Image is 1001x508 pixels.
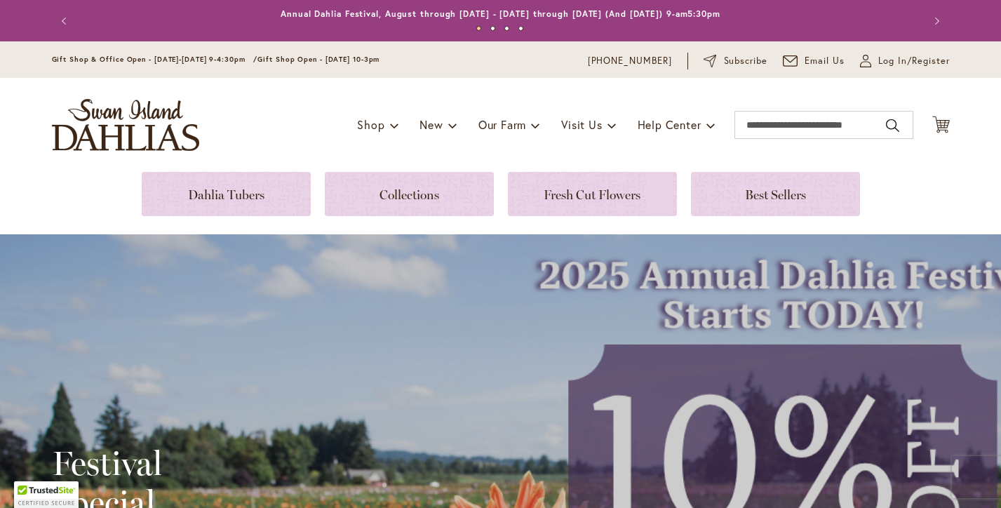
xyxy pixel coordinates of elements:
a: [PHONE_NUMBER] [588,54,673,68]
button: 2 of 4 [490,26,495,31]
button: Next [922,7,950,35]
span: Gift Shop & Office Open - [DATE]-[DATE] 9-4:30pm / [52,55,258,64]
a: store logo [52,99,199,151]
span: Visit Us [561,117,602,132]
span: Gift Shop Open - [DATE] 10-3pm [257,55,379,64]
span: Subscribe [724,54,768,68]
span: Shop [357,117,384,132]
button: 4 of 4 [518,26,523,31]
span: New [419,117,443,132]
span: Help Center [638,117,701,132]
a: Log In/Register [860,54,950,68]
a: Email Us [783,54,845,68]
button: Previous [52,7,80,35]
span: Log In/Register [878,54,950,68]
a: Subscribe [704,54,767,68]
button: 3 of 4 [504,26,509,31]
button: 1 of 4 [476,26,481,31]
span: Our Farm [478,117,526,132]
span: Email Us [805,54,845,68]
a: Annual Dahlia Festival, August through [DATE] - [DATE] through [DATE] (And [DATE]) 9-am5:30pm [281,8,720,19]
